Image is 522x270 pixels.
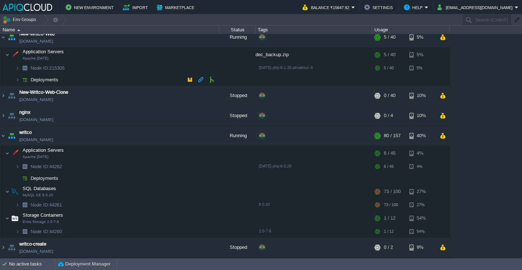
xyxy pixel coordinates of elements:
div: Tags [256,26,372,34]
span: [DATE]-php-8.1.30-almalinux-9 [259,65,313,70]
div: Stopped [219,238,256,257]
span: Node ID: [31,65,49,71]
div: 4% [409,161,433,172]
img: AMDAwAAAACH5BAEAAAAALAAAAAABAAEAAAICRAEAOw== [0,126,6,146]
div: 0 / 2 [384,238,393,257]
button: Help [404,3,425,12]
a: [DOMAIN_NAME] [19,38,53,45]
img: AMDAwAAAACH5BAEAAAAALAAAAAABAAEAAAICRAEAOw== [10,211,20,225]
img: AMDAwAAAACH5BAEAAAAALAAAAAABAAEAAAICRAEAOw== [15,62,20,74]
span: 44260 [30,228,63,235]
img: AMDAwAAAACH5BAEAAAAALAAAAAABAAEAAAICRAEAOw== [7,27,17,47]
div: 9% [409,238,433,257]
a: writco [19,129,32,136]
span: Extra Storage 2.0-7.6 [23,220,59,224]
a: Node ID:44260 [30,228,63,235]
span: Storage Containers [22,212,64,218]
img: AMDAwAAAACH5BAEAAAAALAAAAAABAAEAAAICRAEAOw== [15,161,20,172]
div: Name [1,26,219,34]
a: SQL DatabasesMySQL CE 8.0.20 [22,186,57,191]
img: AMDAwAAAACH5BAEAAAAALAAAAAABAAEAAAICRAEAOw== [7,126,17,146]
a: Application ServersApache [DATE] [22,49,65,54]
span: Application Servers [22,147,65,153]
div: 6 / 45 [384,146,396,161]
img: AMDAwAAAACH5BAEAAAAALAAAAAABAAEAAAICRAEAOw== [20,199,30,211]
button: Settings [364,3,395,12]
div: 5 / 40 [384,47,396,62]
span: Apache [DATE] [23,56,48,61]
span: Node ID: [31,229,49,234]
div: 54% [409,211,433,225]
img: AMDAwAAAACH5BAEAAAAALAAAAAABAAEAAAICRAEAOw== [20,226,30,237]
span: 2.0-7.6 [259,229,271,233]
div: 73 / 100 [384,199,398,211]
div: 5% [409,62,433,74]
button: Deployment Manager [58,261,110,268]
a: New-Writco-Web [19,30,55,38]
img: AMDAwAAAACH5BAEAAAAALAAAAAABAAEAAAICRAEAOw== [10,184,20,199]
span: 44262 [30,163,63,170]
span: Deployments [30,77,59,83]
img: AMDAwAAAACH5BAEAAAAALAAAAAABAAEAAAICRAEAOw== [10,146,20,161]
button: Env Groups [3,15,39,25]
img: AMDAwAAAACH5BAEAAAAALAAAAAABAAEAAAICRAEAOw== [7,86,17,105]
button: New Environment [66,3,116,12]
button: [EMAIL_ADDRESS][DOMAIN_NAME] [437,3,515,12]
div: dec_backup.zip [256,47,372,62]
img: AMDAwAAAACH5BAEAAAAALAAAAAABAAEAAAICRAEAOw== [20,74,30,85]
span: 215305 [30,65,66,71]
div: 27% [409,184,433,199]
a: [DOMAIN_NAME] [19,116,53,123]
img: AMDAwAAAACH5BAEAAAAALAAAAAABAAEAAAICRAEAOw== [20,62,30,74]
a: writco-create [19,240,46,248]
img: AMDAwAAAACH5BAEAAAAALAAAAAABAAEAAAICRAEAOw== [17,29,20,31]
div: 0 / 4 [384,106,393,126]
button: Import [123,3,150,12]
img: AMDAwAAAACH5BAEAAAAALAAAAAABAAEAAAICRAEAOw== [5,211,9,225]
img: APIQCloud [3,4,52,11]
a: Deployments [30,175,59,181]
a: nginx [19,109,31,116]
div: Stopped [219,86,256,105]
div: 80 / 157 [384,126,401,146]
div: 5% [409,27,433,47]
img: AMDAwAAAACH5BAEAAAAALAAAAAABAAEAAAICRAEAOw== [20,161,30,172]
div: 10% [409,86,433,105]
div: 40% [409,126,433,146]
button: Balance ₹15647.92 [303,3,351,12]
img: AMDAwAAAACH5BAEAAAAALAAAAAABAAEAAAICRAEAOw== [5,146,9,161]
div: 6 / 45 [384,161,394,172]
a: [DOMAIN_NAME] [19,136,53,143]
a: Node ID:44261 [30,202,63,208]
div: 73 / 100 [384,184,401,199]
div: Running [219,126,256,146]
div: Status [219,26,255,34]
div: No active tasks [9,258,55,270]
span: 8.0.20 [259,202,270,207]
a: Node ID:44262 [30,163,63,170]
span: MySQL CE 8.0.20 [23,193,53,197]
div: 1 / 12 [384,226,394,237]
button: Marketplace [157,3,196,12]
span: SQL Databases [22,185,57,192]
img: AMDAwAAAACH5BAEAAAAALAAAAAABAAEAAAICRAEAOw== [20,173,30,184]
div: 27% [409,199,433,211]
img: AMDAwAAAACH5BAEAAAAALAAAAAABAAEAAAICRAEAOw== [15,173,20,184]
span: Apache [DATE] [23,155,48,159]
div: Stopped [219,106,256,126]
span: Application Servers [22,49,65,55]
img: AMDAwAAAACH5BAEAAAAALAAAAAABAAEAAAICRAEAOw== [15,74,20,85]
a: [DOMAIN_NAME] [19,96,53,103]
div: 4% [409,146,433,161]
img: AMDAwAAAACH5BAEAAAAALAAAAAABAAEAAAICRAEAOw== [5,184,9,199]
div: 54% [409,226,433,237]
div: 1 / 12 [384,211,396,225]
img: AMDAwAAAACH5BAEAAAAALAAAAAABAAEAAAICRAEAOw== [0,106,6,126]
span: Node ID: [31,164,49,169]
div: Usage [373,26,449,34]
